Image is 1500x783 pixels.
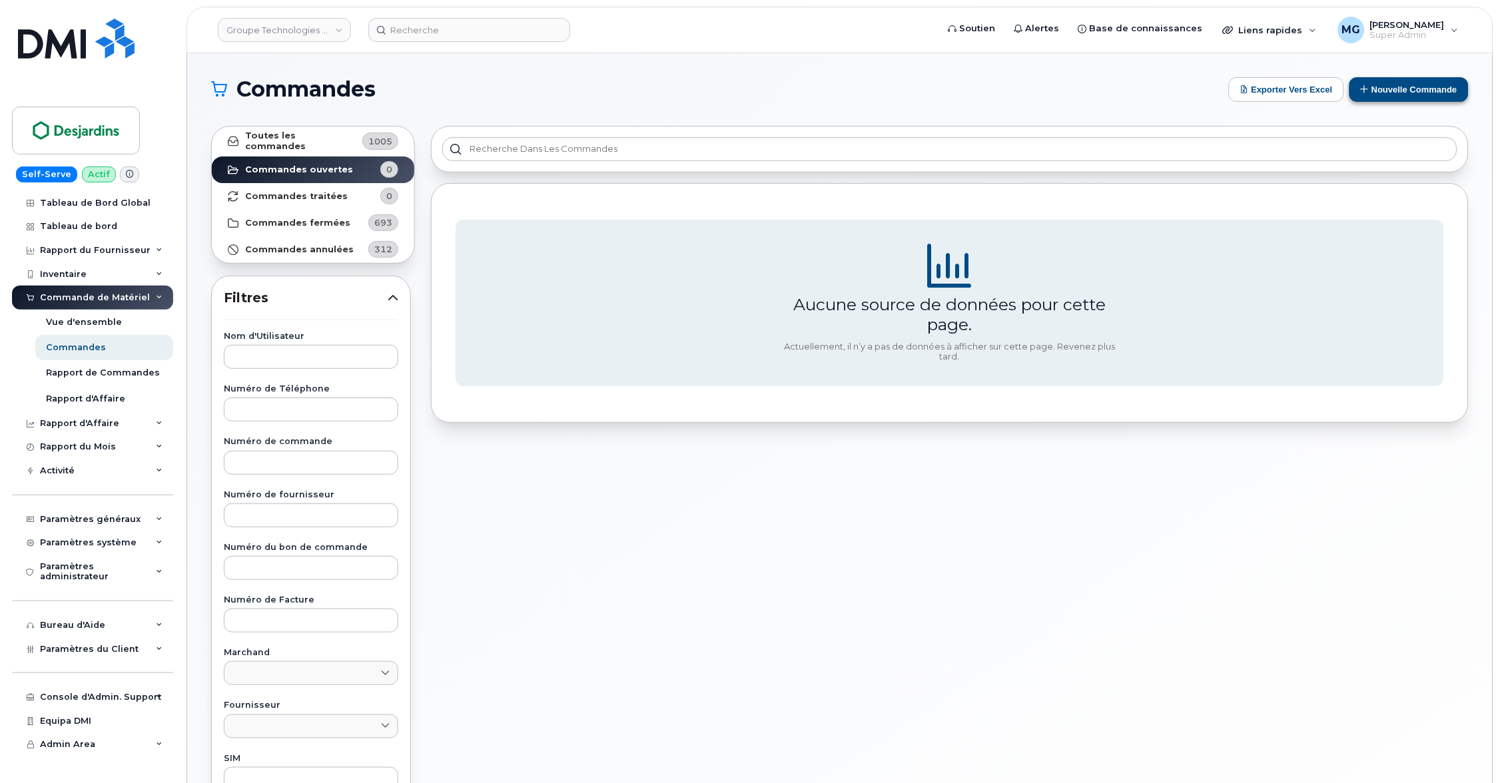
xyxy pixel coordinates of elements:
label: Marchand [224,649,398,657]
span: 312 [374,243,392,256]
label: Numéro de commande [224,437,398,446]
strong: Toutes les commandes [245,130,355,152]
span: 0 [386,163,392,176]
label: Numéro de Facture [224,596,398,605]
a: Toutes les commandes1005 [212,127,414,156]
span: 693 [374,216,392,229]
strong: Commandes ouvertes [245,164,353,175]
a: Commandes fermées693 [212,210,414,236]
button: Nouvelle commande [1349,77,1469,102]
a: Commandes ouvertes0 [212,156,414,183]
label: SIM [224,754,398,763]
span: Filtres [224,288,388,308]
div: Actuellement, il n’y a pas de données à afficher sur cette page. Revenez plus tard. [783,342,1116,362]
label: Nom d'Utilisateur [224,332,398,341]
span: 0 [386,190,392,202]
strong: Commandes annulées [245,244,354,255]
label: Numéro du bon de commande [224,543,398,552]
a: Commandes annulées312 [212,236,414,263]
label: Fournisseur [224,701,398,710]
label: Numéro de fournisseur [224,491,398,499]
strong: Commandes fermées [245,218,350,228]
input: Recherche dans les commandes [442,137,1457,161]
span: 1005 [368,135,392,148]
a: Commandes traitées0 [212,183,414,210]
span: Commandes [236,79,376,99]
label: Numéro de Téléphone [224,385,398,393]
div: Aucune source de données pour cette page. [783,294,1116,335]
button: Exporter vers Excel [1229,77,1344,102]
strong: Commandes traitées [245,191,348,202]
